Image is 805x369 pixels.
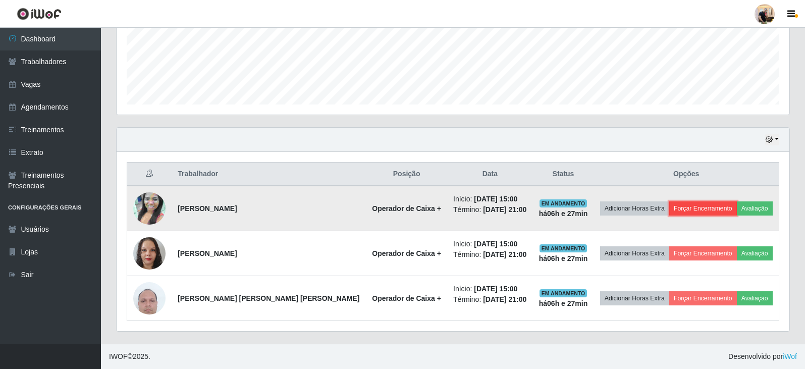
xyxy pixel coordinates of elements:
strong: há 06 h e 27 min [539,254,588,262]
span: EM ANDAMENTO [540,199,587,207]
time: [DATE] 21:00 [483,250,526,258]
strong: [PERSON_NAME] [PERSON_NAME] [PERSON_NAME] [178,294,359,302]
strong: Operador de Caixa + [372,204,441,213]
time: [DATE] 15:00 [474,240,517,248]
img: 1650687338616.jpeg [133,180,166,237]
img: 1742392168791.jpeg [133,232,166,275]
button: Adicionar Horas Extra [600,291,669,305]
span: IWOF [109,352,128,360]
th: Status [533,163,594,186]
th: Trabalhador [172,163,366,186]
button: Forçar Encerramento [669,201,737,216]
li: Término: [453,204,527,215]
button: Adicionar Horas Extra [600,246,669,260]
time: [DATE] 15:00 [474,195,517,203]
span: © 2025 . [109,351,150,362]
strong: [PERSON_NAME] [178,249,237,257]
th: Data [447,163,533,186]
button: Forçar Encerramento [669,291,737,305]
button: Avaliação [737,201,773,216]
strong: há 06 h e 27 min [539,299,588,307]
a: iWof [783,352,797,360]
li: Término: [453,294,527,305]
strong: Operador de Caixa + [372,294,441,302]
th: Posição [366,163,447,186]
button: Avaliação [737,291,773,305]
strong: Operador de Caixa + [372,249,441,257]
img: CoreUI Logo [17,8,62,20]
time: [DATE] 21:00 [483,295,526,303]
li: Início: [453,239,527,249]
button: Forçar Encerramento [669,246,737,260]
strong: [PERSON_NAME] [178,204,237,213]
th: Opções [594,163,779,186]
li: Início: [453,284,527,294]
strong: há 06 h e 27 min [539,209,588,218]
span: EM ANDAMENTO [540,244,587,252]
img: 1746696855335.jpeg [133,277,166,320]
button: Adicionar Horas Extra [600,201,669,216]
time: [DATE] 21:00 [483,205,526,214]
button: Avaliação [737,246,773,260]
time: [DATE] 15:00 [474,285,517,293]
li: Início: [453,194,527,204]
span: EM ANDAMENTO [540,289,587,297]
li: Término: [453,249,527,260]
span: Desenvolvido por [728,351,797,362]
